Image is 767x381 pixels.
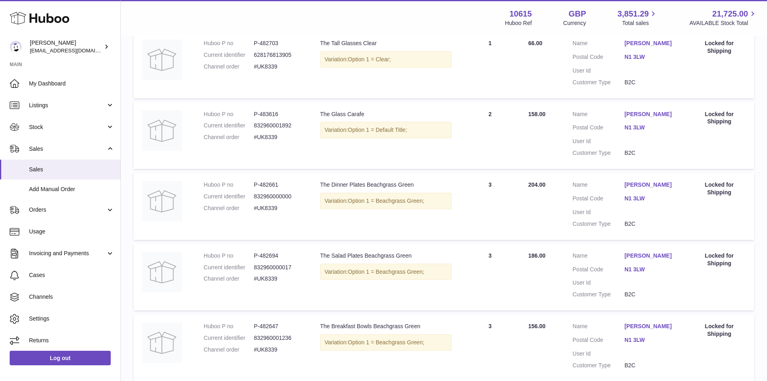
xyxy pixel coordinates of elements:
dt: Channel order [204,133,254,141]
td: 3 [460,244,520,311]
dd: #UK8339 [254,133,304,141]
dd: #UK8339 [254,346,304,354]
span: 3,851.29 [618,8,649,19]
strong: 10615 [509,8,532,19]
a: N1 3LW [624,53,676,61]
strong: GBP [569,8,586,19]
span: AVAILABLE Stock Total [689,19,757,27]
dt: Huboo P no [204,323,254,330]
dd: P-483616 [254,110,304,118]
img: no-photo.jpg [142,181,182,221]
div: Currency [563,19,586,27]
span: Orders [29,206,106,214]
dt: Name [573,181,624,191]
dd: 628176813905 [254,51,304,59]
dt: Customer Type [573,362,624,369]
dd: B2C [624,291,676,298]
dt: Channel order [204,275,254,283]
a: [PERSON_NAME] [624,181,676,189]
dt: Name [573,252,624,262]
span: 186.00 [528,252,546,259]
span: Returns [29,337,114,344]
span: Listings [29,102,106,109]
div: Variation: [320,122,452,138]
dt: Postal Code [573,266,624,275]
a: [PERSON_NAME] [624,40,676,47]
dt: Name [573,323,624,332]
span: 66.00 [528,40,542,46]
a: [PERSON_NAME] [624,110,676,118]
div: The Breakfast Bowls Beachgrass Green [320,323,452,330]
div: Variation: [320,51,452,68]
dt: Current identifier [204,264,254,271]
div: Variation: [320,264,452,280]
a: N1 3LW [624,336,676,344]
dt: Name [573,40,624,49]
dd: P-482661 [254,181,304,189]
a: 3,851.29 Total sales [618,8,658,27]
td: 1 [460,31,520,98]
img: no-photo.jpg [142,110,182,151]
span: Invoicing and Payments [29,250,106,257]
dd: B2C [624,149,676,157]
div: Huboo Ref [505,19,532,27]
div: Locked for Shipping [693,323,746,338]
span: Option 1 = Default Title; [348,127,407,133]
dt: Postal Code [573,336,624,346]
dt: User Id [573,137,624,145]
span: Option 1 = Beachgrass Green; [348,198,424,204]
img: fulfillment@fable.com [10,41,22,53]
dt: Channel order [204,346,254,354]
a: N1 3LW [624,124,676,131]
dt: Current identifier [204,122,254,129]
div: Locked for Shipping [693,110,746,126]
dt: User Id [573,350,624,358]
dt: Customer Type [573,291,624,298]
span: 21,725.00 [712,8,748,19]
dt: Channel order [204,204,254,212]
span: Sales [29,166,114,173]
dd: P-482647 [254,323,304,330]
dt: Huboo P no [204,40,254,47]
dt: Current identifier [204,334,254,342]
div: Locked for Shipping [693,181,746,196]
span: 204.00 [528,181,546,188]
dd: B2C [624,220,676,228]
dd: 832960001236 [254,334,304,342]
span: Usage [29,228,114,235]
div: The Dinner Plates Beachgrass Green [320,181,452,189]
span: Settings [29,315,114,323]
dd: #UK8339 [254,204,304,212]
dt: Channel order [204,63,254,71]
dd: B2C [624,79,676,86]
a: Log out [10,351,111,365]
span: Option 1 = Beachgrass Green; [348,269,424,275]
div: Locked for Shipping [693,252,746,267]
dt: Postal Code [573,124,624,133]
dt: Current identifier [204,193,254,200]
div: Locked for Shipping [693,40,746,55]
div: The Salad Plates Beachgrass Green [320,252,452,260]
span: Stock [29,123,106,131]
span: Cases [29,271,114,279]
img: no-photo.jpg [142,323,182,363]
dd: B2C [624,362,676,369]
dt: Postal Code [573,53,624,63]
dt: Huboo P no [204,181,254,189]
dt: Huboo P no [204,252,254,260]
img: no-photo.jpg [142,252,182,292]
span: My Dashboard [29,80,114,87]
dd: P-482703 [254,40,304,47]
a: N1 3LW [624,266,676,273]
dd: P-482694 [254,252,304,260]
dt: User Id [573,208,624,216]
dt: User Id [573,279,624,287]
td: 2 [460,102,520,169]
dt: Customer Type [573,79,624,86]
a: N1 3LW [624,195,676,202]
div: Variation: [320,193,452,209]
dt: Customer Type [573,149,624,157]
dt: User Id [573,67,624,75]
div: [PERSON_NAME] [30,39,102,54]
a: [PERSON_NAME] [624,323,676,330]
